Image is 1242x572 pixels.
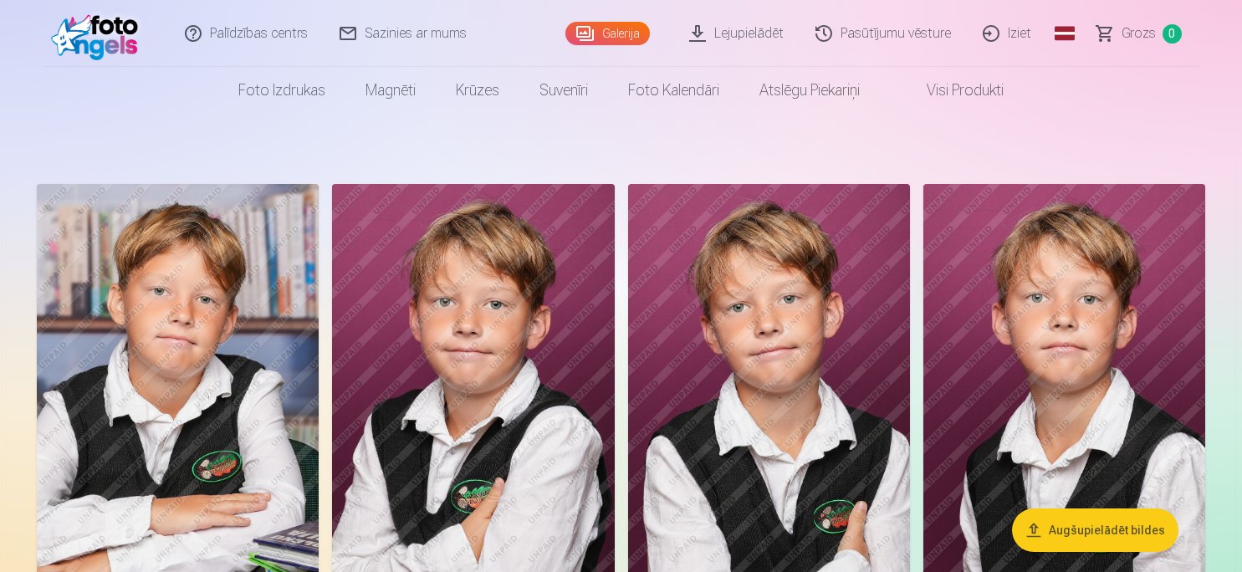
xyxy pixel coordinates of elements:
[51,7,147,60] img: /fa1
[565,22,650,45] a: Galerija
[436,67,519,114] a: Krūzes
[1122,23,1156,43] span: Grozs
[519,67,608,114] a: Suvenīri
[880,67,1024,114] a: Visi produkti
[739,67,880,114] a: Atslēgu piekariņi
[1012,508,1178,552] button: Augšupielādēt bildes
[218,67,345,114] a: Foto izdrukas
[608,67,739,114] a: Foto kalendāri
[1163,24,1182,43] span: 0
[345,67,436,114] a: Magnēti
